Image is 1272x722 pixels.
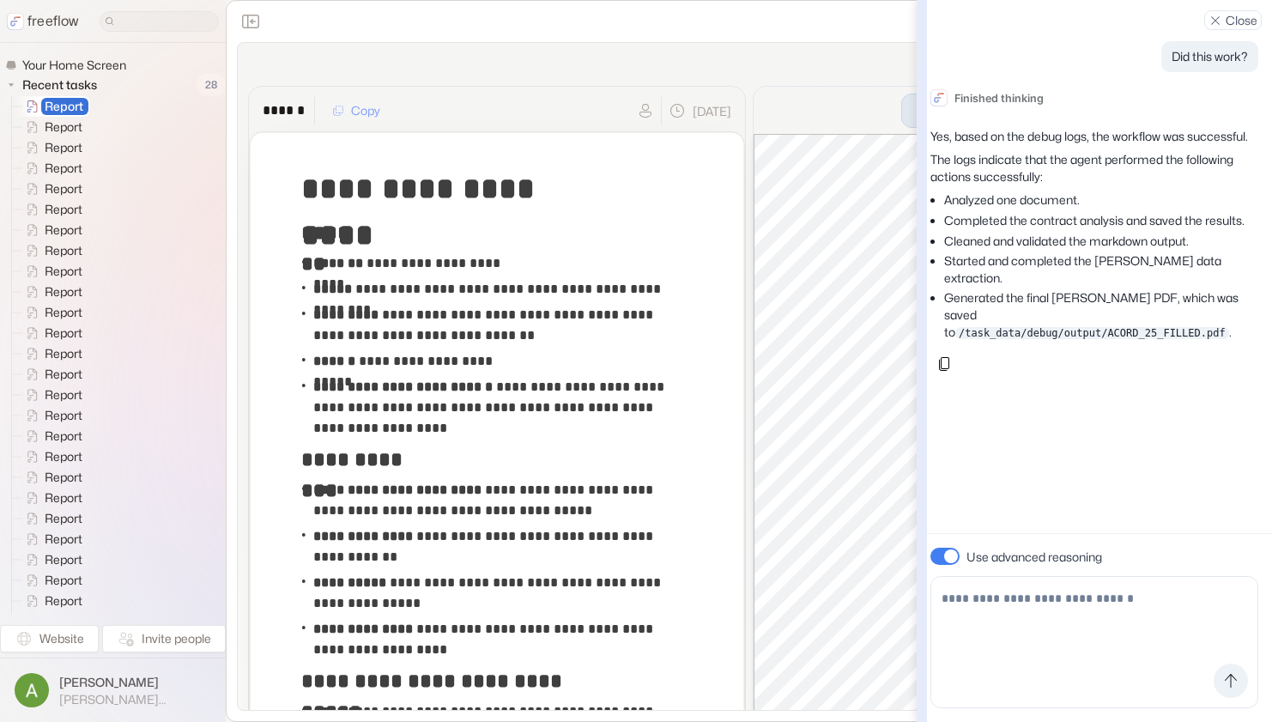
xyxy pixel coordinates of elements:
span: Report [41,118,88,136]
a: Report [12,137,89,158]
a: Report [12,385,89,405]
code: /task_data/debug/output/ACORD_25_FILLED.pdf [955,327,1229,339]
a: Report [12,611,89,632]
span: Report [41,613,88,630]
a: Report [12,323,89,343]
a: Report [12,570,89,591]
span: Recent tasks [19,76,102,94]
p: Did this work? [1172,48,1248,65]
span: Report [41,572,88,589]
a: Report [12,179,89,199]
span: Report [41,489,88,507]
a: Report [12,591,89,611]
a: Your Home Screen [5,57,133,74]
span: Report [41,180,88,197]
button: Invite people [102,625,226,652]
li: Started and completed the [PERSON_NAME] data extraction. [944,252,1258,286]
span: Report [41,160,88,177]
a: Report [12,117,89,137]
span: Report [41,325,88,342]
span: Report [41,428,88,445]
a: Report [12,96,90,117]
span: Report [41,201,88,218]
span: Report [41,551,88,568]
p: Finished thinking [954,89,1044,107]
a: Report [12,302,89,323]
span: [PERSON_NAME] [59,674,211,691]
p: Yes, based on the debug logs, the workflow was successful. [930,128,1258,145]
span: Report [41,407,88,424]
li: Completed the contract analysis and saved the results. [944,212,1258,229]
span: Report [41,386,88,403]
li: Analyzed one document. [944,191,1258,209]
span: Report [41,304,88,321]
span: 28 [197,74,226,96]
a: Report [12,426,89,446]
button: Copy message [930,350,958,378]
p: The logs indicate that the agent performed the following actions successfully: [930,151,1258,185]
span: Report [41,469,88,486]
button: Certificate [901,94,1007,128]
p: freeflow [27,11,79,32]
a: Report [12,158,89,179]
a: Report [12,467,89,488]
span: Your Home Screen [19,57,131,74]
button: Close the sidebar [237,8,264,35]
span: Report [41,242,88,259]
span: Report [41,263,88,280]
a: Report [12,261,89,282]
p: [DATE] [693,102,731,120]
a: Report [12,343,89,364]
img: profile [15,673,49,707]
a: Report [12,199,89,220]
p: Use advanced reasoning [966,548,1102,566]
li: Cleaned and validated the markdown output. [944,233,1258,250]
a: Report [12,220,89,240]
li: Generated the final [PERSON_NAME] PDF, which was saved to . [944,289,1258,340]
span: Report [41,366,88,383]
span: Report [41,139,88,156]
span: Report [41,531,88,548]
span: Report [41,345,88,362]
a: Report [12,529,89,549]
button: Copy [322,97,391,124]
a: Report [12,282,89,302]
span: Report [41,283,88,300]
iframe: Certificate [754,134,1250,713]
button: Send message [1214,664,1248,698]
a: Report [12,488,89,508]
a: Report [12,240,89,261]
a: Report [12,446,89,467]
button: [PERSON_NAME][PERSON_NAME][EMAIL_ADDRESS] [10,669,215,712]
a: Report [12,405,89,426]
a: freeflow [7,11,79,32]
a: Report [12,508,89,529]
a: Report [12,364,89,385]
button: Recent tasks [5,75,104,95]
span: Report [41,448,88,465]
span: Report [41,510,88,527]
span: [PERSON_NAME][EMAIL_ADDRESS] [59,692,211,707]
a: Report [12,549,89,570]
span: Report [41,221,88,239]
span: Report [41,592,88,610]
span: Report [41,98,88,115]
